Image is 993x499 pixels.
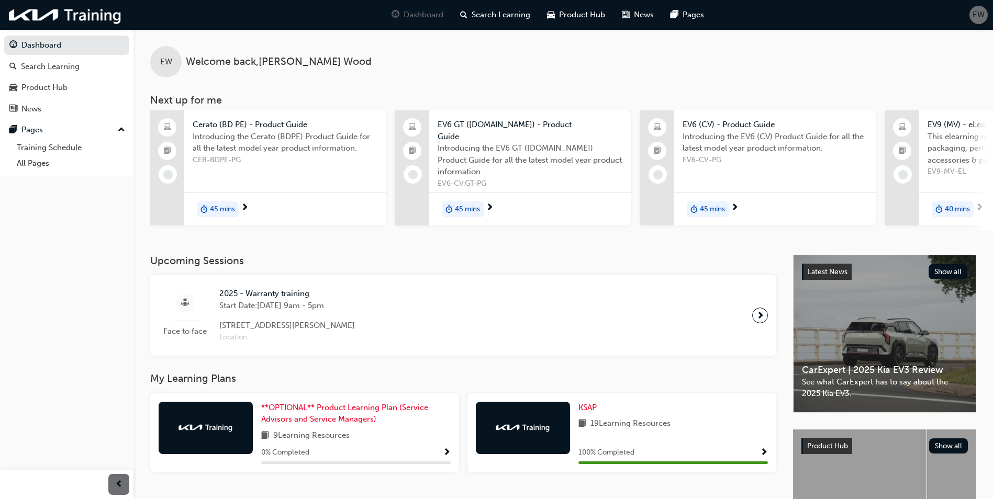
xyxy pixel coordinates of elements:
a: **OPTIONAL** Product Learning Plan (Service Advisors and Service Managers) [261,402,451,425]
a: Training Schedule [13,140,129,156]
span: book-icon [578,417,586,430]
button: Show all [929,264,968,279]
span: next-icon [731,203,739,213]
span: 45 mins [700,203,725,216]
span: Product Hub [807,441,848,450]
span: learningRecordVerb_NONE-icon [898,170,908,179]
span: News [634,9,654,21]
span: EV6 GT ([DOMAIN_NAME]) - Product Guide [438,119,622,142]
span: Pages [683,9,704,21]
a: KSAP [578,402,601,414]
span: duration-icon [445,202,453,216]
button: Pages [4,120,129,140]
a: pages-iconPages [662,4,712,26]
a: All Pages [13,155,129,172]
span: next-icon [241,203,249,213]
span: guage-icon [9,41,17,50]
span: car-icon [9,83,17,93]
a: EV6 (CV) - Product GuideIntroducing the EV6 (CV) Product Guide for all the latest model year prod... [640,110,876,225]
span: learningRecordVerb_NONE-icon [163,170,173,179]
span: booktick-icon [654,144,661,158]
span: laptop-icon [654,121,661,134]
span: EW [973,9,985,21]
a: car-iconProduct Hub [539,4,613,26]
a: Face to face2025 - Warranty trainingStart Date:[DATE] 9am - 5pm[STREET_ADDRESS][PERSON_NAME]Location [159,283,768,347]
span: Introducing the EV6 GT ([DOMAIN_NAME]) Product Guide for all the latest model year product inform... [438,142,622,178]
span: Dashboard [404,9,443,21]
span: EV6-CV-PG [683,154,867,166]
h3: Upcoming Sessions [150,255,776,267]
span: See what CarExpert has to say about the 2025 Kia EV3. [802,376,967,400]
div: Search Learning [21,61,80,73]
img: kia-training [177,422,235,433]
span: Show Progress [443,448,451,458]
a: Search Learning [4,57,129,76]
span: CER-BDPE-PG [193,154,377,166]
a: Latest NewsShow all [802,264,967,280]
span: 45 mins [210,203,235,216]
span: search-icon [460,8,467,21]
h3: My Learning Plans [150,372,776,384]
span: Latest News [808,267,847,276]
span: 45 mins [455,203,480,216]
span: prev-icon [115,478,123,491]
span: next-icon [976,203,984,213]
span: 100 % Completed [578,447,634,459]
span: pages-icon [671,8,678,21]
span: duration-icon [690,202,698,216]
span: Face to face [159,325,211,337]
span: 2025 - Warranty training [219,288,355,300]
span: Introducing the Cerato (BDPE) Product Guide for all the latest model year product information. [193,131,377,154]
span: 19 Learning Resources [590,417,671,430]
span: news-icon [9,105,17,114]
span: Welcome back , [PERSON_NAME] Wood [186,56,372,68]
span: booktick-icon [409,144,416,158]
button: DashboardSearch LearningProduct HubNews [4,33,129,120]
span: car-icon [547,8,555,21]
span: Introducing the EV6 (CV) Product Guide for all the latest model year product information. [683,131,867,154]
span: search-icon [9,62,17,72]
h3: Next up for me [133,94,993,106]
span: KSAP [578,403,597,412]
a: Product Hub [4,78,129,97]
span: Show Progress [760,448,768,458]
span: laptop-icon [164,121,171,134]
span: Start Date: [DATE] 9am - 5pm [219,300,355,312]
button: EW [969,6,988,24]
span: news-icon [622,8,630,21]
span: guage-icon [392,8,399,21]
span: [STREET_ADDRESS][PERSON_NAME] [219,320,355,332]
div: Product Hub [21,82,68,94]
span: Location [219,332,355,344]
img: kia-training [494,422,552,433]
span: booktick-icon [899,144,906,158]
a: Product HubShow all [801,438,968,455]
span: duration-icon [935,202,943,216]
a: guage-iconDashboard [383,4,452,26]
span: learningRecordVerb_NONE-icon [653,170,663,179]
span: Search Learning [472,9,530,21]
span: 40 mins [945,203,970,216]
span: EV6 (CV) - Product Guide [683,119,867,131]
span: **OPTIONAL** Product Learning Plan (Service Advisors and Service Managers) [261,403,428,424]
span: Cerato (BD PE) - Product Guide [193,119,377,131]
span: duration-icon [200,202,208,216]
span: next-icon [486,203,494,213]
span: EV6-CV.GT-PG [438,178,622,190]
span: learningRecordVerb_NONE-icon [408,170,418,179]
span: CarExpert | 2025 Kia EV3 Review [802,364,967,376]
img: kia-training [5,4,126,26]
div: News [21,103,41,115]
span: laptop-icon [899,121,906,134]
a: Latest NewsShow allCarExpert | 2025 Kia EV3 ReviewSee what CarExpert has to say about the 2025 Ki... [793,255,976,413]
div: Pages [21,124,43,136]
a: news-iconNews [613,4,662,26]
span: next-icon [756,308,764,323]
a: Cerato (BD PE) - Product GuideIntroducing the Cerato (BDPE) Product Guide for all the latest mode... [150,110,386,225]
a: Dashboard [4,36,129,55]
span: EW [160,56,172,68]
button: Show Progress [443,446,451,459]
span: pages-icon [9,126,17,135]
